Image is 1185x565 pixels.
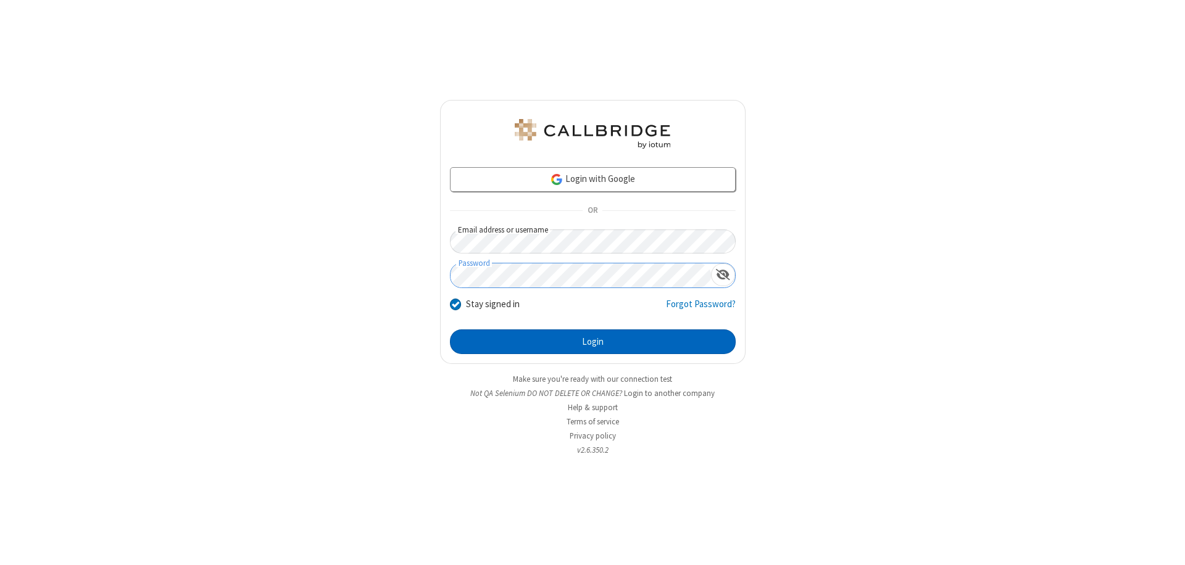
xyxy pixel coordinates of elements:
img: google-icon.png [550,173,563,186]
span: OR [583,202,602,220]
li: Not QA Selenium DO NOT DELETE OR CHANGE? [440,387,746,399]
input: Password [451,263,711,287]
a: Privacy policy [570,431,616,441]
img: QA Selenium DO NOT DELETE OR CHANGE [512,119,673,149]
a: Help & support [568,402,618,413]
input: Email address or username [450,229,736,254]
a: Make sure you're ready with our connection test [513,374,672,384]
label: Stay signed in [466,297,520,311]
a: Terms of service [567,416,619,427]
button: Login [450,329,736,354]
a: Login with Google [450,167,736,192]
div: Show password [711,263,735,286]
button: Login to another company [624,387,715,399]
li: v2.6.350.2 [440,444,746,456]
a: Forgot Password? [666,297,736,321]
